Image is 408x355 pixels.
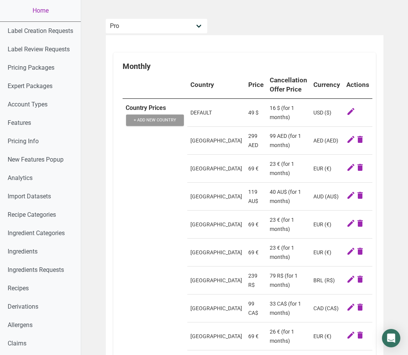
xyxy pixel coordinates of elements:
[310,294,343,322] td: CAD (CA$)
[310,267,343,294] td: BRL (R$)
[267,239,310,267] td: 23 € (for 1 months)
[126,115,184,126] button: + Add New Country
[187,155,245,183] td: [GEOGRAPHIC_DATA]
[310,239,343,267] td: EUR (€)
[310,99,343,127] td: USD ($)
[187,99,245,127] td: DEFAULT
[267,183,310,211] td: 40 AU$ (for 1 months)
[187,127,245,155] td: [GEOGRAPHIC_DATA]
[267,71,310,99] th: Cancellation Offer Price
[267,294,310,322] td: 33 CA$ (for 1 months)
[187,322,245,350] td: [GEOGRAPHIC_DATA]
[267,267,310,294] td: 79 R$ (for 1 months)
[245,294,267,322] td: 99 CA$
[245,155,267,183] td: 69 €
[343,71,372,99] th: Actions
[310,211,343,239] td: EUR (€)
[310,155,343,183] td: EUR (€)
[310,71,343,99] th: Currency
[245,211,267,239] td: 69 €
[267,99,310,127] td: 16 $ (for 1 months)
[245,322,267,350] td: 69 €
[310,183,343,211] td: AUD (AU$)
[187,239,245,267] td: [GEOGRAPHIC_DATA]
[245,99,267,127] td: 49 $
[245,267,267,294] td: 239 R$
[245,239,267,267] td: 69 €
[267,127,310,155] td: 99 AED (for 1 months)
[245,183,267,211] td: 119 AU$
[123,62,367,71] div: Monthly
[245,127,267,155] td: 299 AED
[187,267,245,294] td: [GEOGRAPHIC_DATA]
[267,211,310,239] td: 23 € (for 1 months)
[267,322,310,350] td: 26 € (for 1 months)
[267,155,310,183] td: 23 € (for 1 months)
[310,322,343,350] td: EUR (€)
[310,127,343,155] td: AED (AED)
[187,71,245,99] th: Country
[245,71,267,99] th: Price
[382,329,400,347] div: Open Intercom Messenger
[187,211,245,239] td: [GEOGRAPHIC_DATA]
[187,294,245,322] td: [GEOGRAPHIC_DATA]
[187,183,245,211] td: [GEOGRAPHIC_DATA]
